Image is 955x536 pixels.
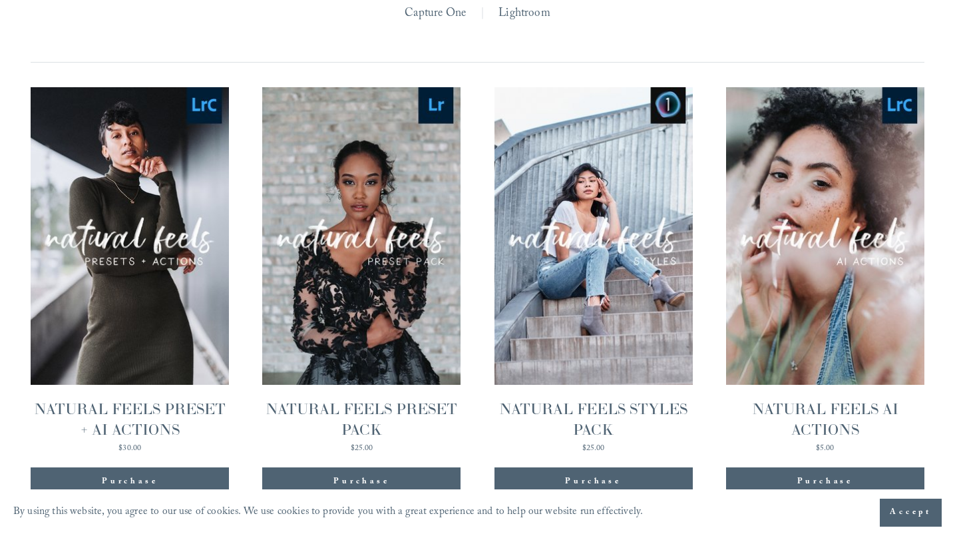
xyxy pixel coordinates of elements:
div: NATURAL FEELS PRESET + AI ACTIONS [31,399,229,441]
a: NATURAL FEELS STYLES PACK [494,87,693,453]
div: NATURAL FEELS STYLES PACK [494,399,693,441]
div: Purchase [31,467,229,497]
div: $5.00 [726,445,924,453]
span: | [480,3,484,26]
div: $25.00 [494,445,693,453]
a: NATURAL FEELS PRESET PACK [262,87,461,453]
div: NATURAL FEELS AI ACTIONS [726,399,924,441]
div: Purchase [494,467,693,497]
div: Purchase [726,467,924,497]
div: Purchase [565,475,621,489]
div: Purchase [333,475,389,489]
div: $30.00 [31,445,229,453]
a: NATURAL FEELS AI ACTIONS [726,87,924,453]
div: $25.00 [262,445,461,453]
button: Accept [880,499,942,527]
a: NATURAL FEELS PRESET + AI ACTIONS [31,87,229,453]
span: Accept [890,506,932,519]
p: By using this website, you agree to our use of cookies. We use cookies to provide you with a grea... [13,503,643,523]
div: Purchase [262,467,461,497]
div: Purchase [102,475,158,489]
div: NATURAL FEELS PRESET PACK [262,399,461,441]
a: Lightroom [498,3,550,26]
div: Purchase [797,475,853,489]
a: Capture One [405,3,466,26]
